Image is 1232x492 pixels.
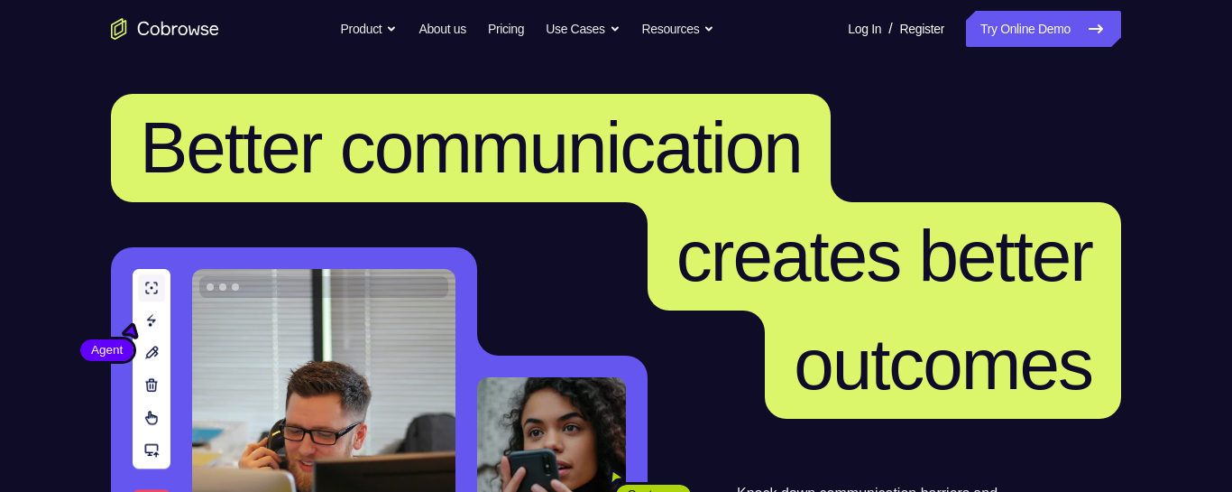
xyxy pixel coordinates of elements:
button: Use Cases [546,11,620,47]
span: creates better [676,216,1092,296]
a: Try Online Demo [966,11,1121,47]
span: outcomes [794,324,1092,404]
span: Better communication [140,107,802,188]
a: Register [900,11,944,47]
a: Go to the home page [111,18,219,40]
a: Pricing [488,11,524,47]
a: Log In [848,11,881,47]
button: Product [341,11,398,47]
a: About us [418,11,465,47]
button: Resources [642,11,715,47]
span: / [888,18,892,40]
